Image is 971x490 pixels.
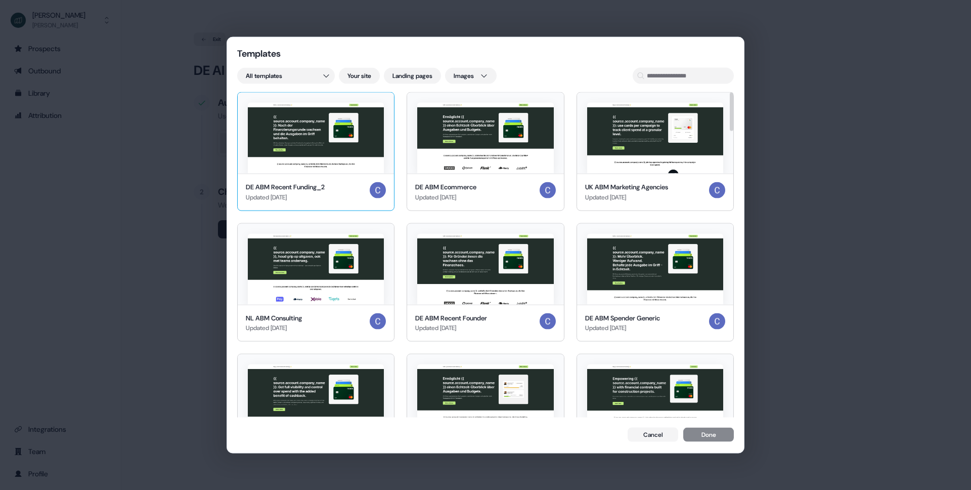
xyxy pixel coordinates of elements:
[415,313,487,323] div: DE ABM Recent Founder
[248,364,384,435] img: UK ABM High Spend Generic
[585,323,660,333] div: Updated [DATE]
[370,182,386,198] img: Catherine
[445,68,497,84] button: Images
[339,68,380,84] button: Your site
[587,364,723,435] img: UK ABM Construction
[248,103,384,174] img: DE ABM Recent Funding_2
[709,182,725,198] img: Catherine
[237,68,335,84] button: All templates
[587,233,723,304] img: DE ABM Spender Generic
[415,182,476,192] div: DE ABM Ecommerce
[384,68,441,84] button: Landing pages
[246,313,302,323] div: NL ABM Consulting
[540,182,556,198] img: Catherine
[370,313,386,329] img: Catherine
[628,427,678,441] button: Cancel
[246,192,325,202] div: Updated [DATE]
[417,364,553,435] img: DE ABM Ecommerce - Partnerships
[246,71,282,81] span: All templates
[585,192,668,202] div: Updated [DATE]
[237,48,338,60] div: Templates
[709,313,725,329] img: Catherine
[417,233,553,304] img: DE ABM Recent Founder
[585,313,660,323] div: DE ABM Spender Generic
[585,182,668,192] div: UK ABM Marketing Agencies
[417,103,553,174] img: DE ABM Ecommerce
[415,192,476,202] div: Updated [DATE]
[587,103,723,174] img: UK ABM Marketing Agencies
[540,313,556,329] img: Catherine
[248,233,384,304] img: NL ABM Consulting
[415,323,487,333] div: Updated [DATE]
[246,182,325,192] div: DE ABM Recent Funding_2
[246,323,302,333] div: Updated [DATE]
